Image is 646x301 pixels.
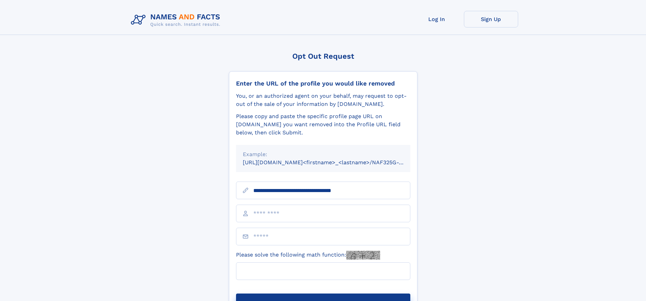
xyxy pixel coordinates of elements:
div: You, or an authorized agent on your behalf, may request to opt-out of the sale of your informatio... [236,92,410,108]
a: Sign Up [464,11,518,27]
div: Example: [243,150,404,158]
div: Enter the URL of the profile you would like removed [236,80,410,87]
a: Log In [410,11,464,27]
label: Please solve the following math function: [236,251,380,260]
div: Opt Out Request [229,52,417,60]
small: [URL][DOMAIN_NAME]<firstname>_<lastname>/NAF325G-xxxxxxxx [243,159,423,166]
img: Logo Names and Facts [128,11,226,29]
div: Please copy and paste the specific profile page URL on [DOMAIN_NAME] you want removed into the Pr... [236,112,410,137]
